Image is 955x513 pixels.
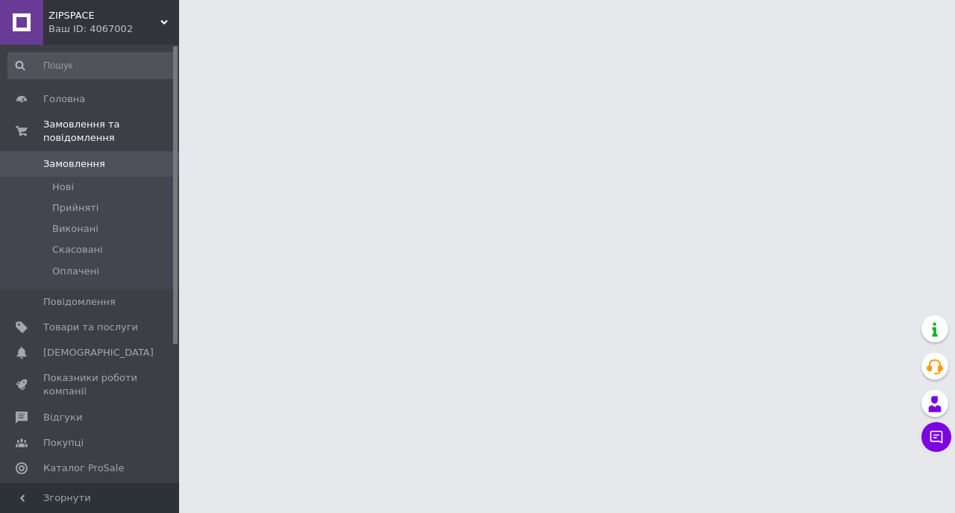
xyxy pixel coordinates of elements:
span: ZIPSPACE [48,9,160,22]
span: Оплачені [52,265,99,278]
span: Головна [43,92,85,106]
span: Повідомлення [43,295,116,309]
span: Прийняті [52,201,98,215]
span: Виконані [52,222,98,236]
div: Ваш ID: 4067002 [48,22,179,36]
span: [DEMOGRAPHIC_DATA] [43,346,154,359]
span: Показники роботи компанії [43,371,138,398]
span: Замовлення та повідомлення [43,118,179,145]
span: Скасовані [52,243,103,256]
span: Покупці [43,436,84,450]
span: Відгуки [43,411,82,424]
input: Пошук [7,52,176,79]
span: Каталог ProSale [43,462,124,475]
span: Нові [52,180,74,194]
button: Чат з покупцем [921,422,951,452]
span: Товари та послуги [43,321,138,334]
span: Замовлення [43,157,105,171]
